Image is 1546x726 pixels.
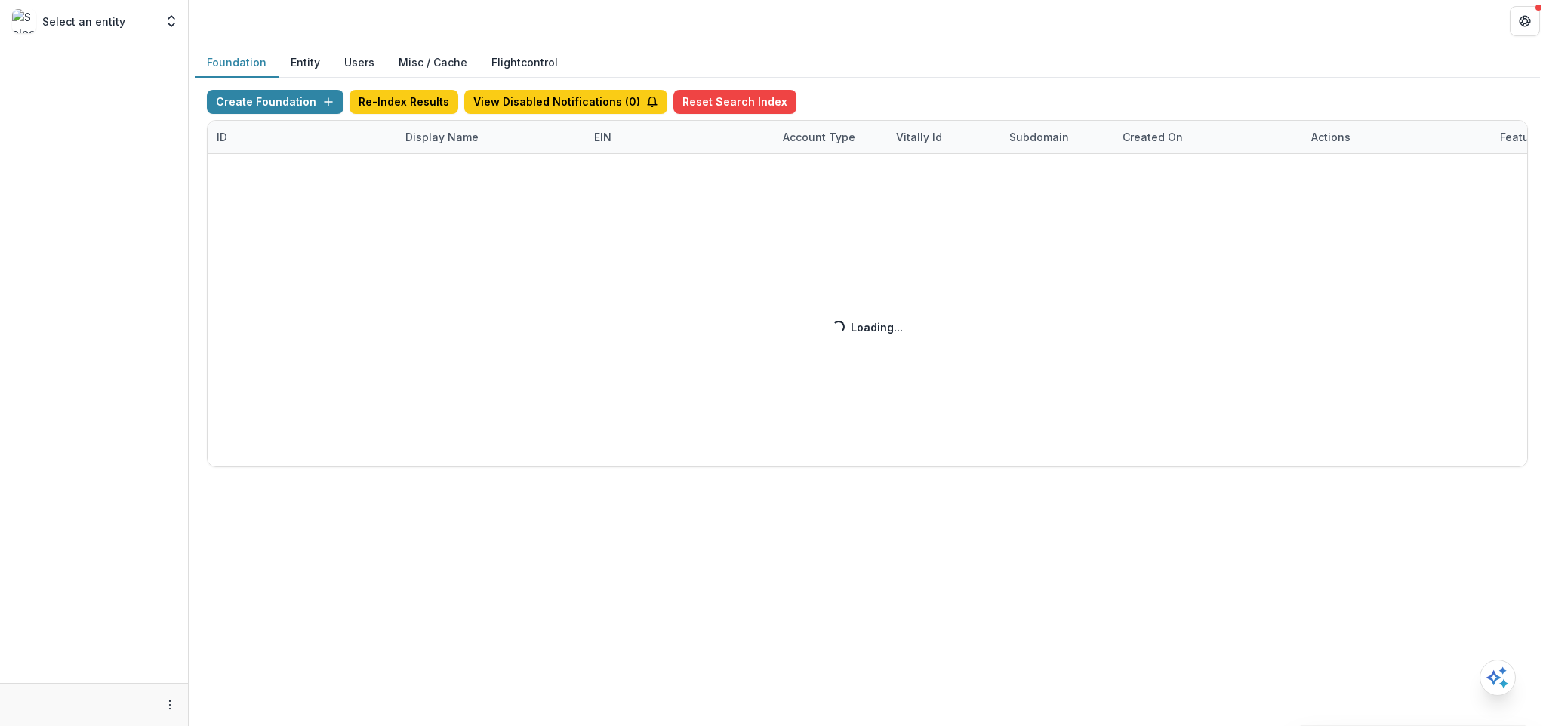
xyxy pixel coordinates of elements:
button: Users [332,48,386,78]
button: Get Help [1510,6,1540,36]
button: Entity [279,48,332,78]
button: Misc / Cache [386,48,479,78]
button: Foundation [195,48,279,78]
p: Select an entity [42,14,125,29]
a: Flightcontrol [491,54,558,70]
button: More [161,696,179,714]
img: Select an entity [12,9,36,33]
button: Open AI Assistant [1480,660,1516,696]
button: Open entity switcher [161,6,182,36]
